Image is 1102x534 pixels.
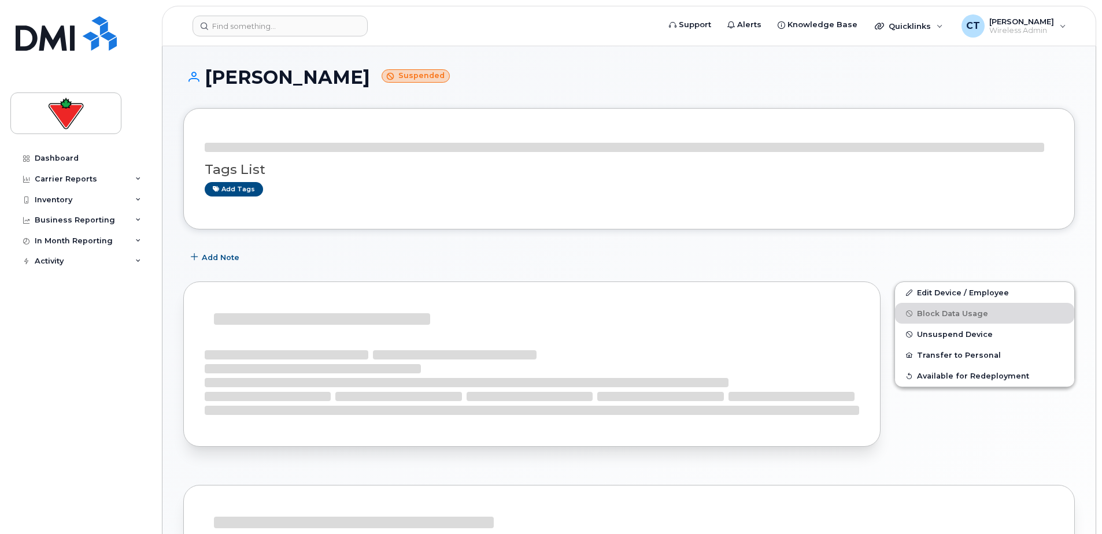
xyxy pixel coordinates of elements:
span: Add Note [202,252,239,263]
a: Edit Device / Employee [895,282,1074,303]
h3: Tags List [205,162,1053,177]
button: Available for Redeployment [895,365,1074,386]
small: Suspended [382,69,450,83]
button: Transfer to Personal [895,344,1074,365]
button: Add Note [183,247,249,268]
span: Available for Redeployment [917,372,1029,380]
a: Add tags [205,182,263,196]
span: Unsuspend Device [917,330,993,339]
button: Block Data Usage [895,303,1074,324]
h1: [PERSON_NAME] [183,67,1075,87]
button: Unsuspend Device [895,324,1074,344]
